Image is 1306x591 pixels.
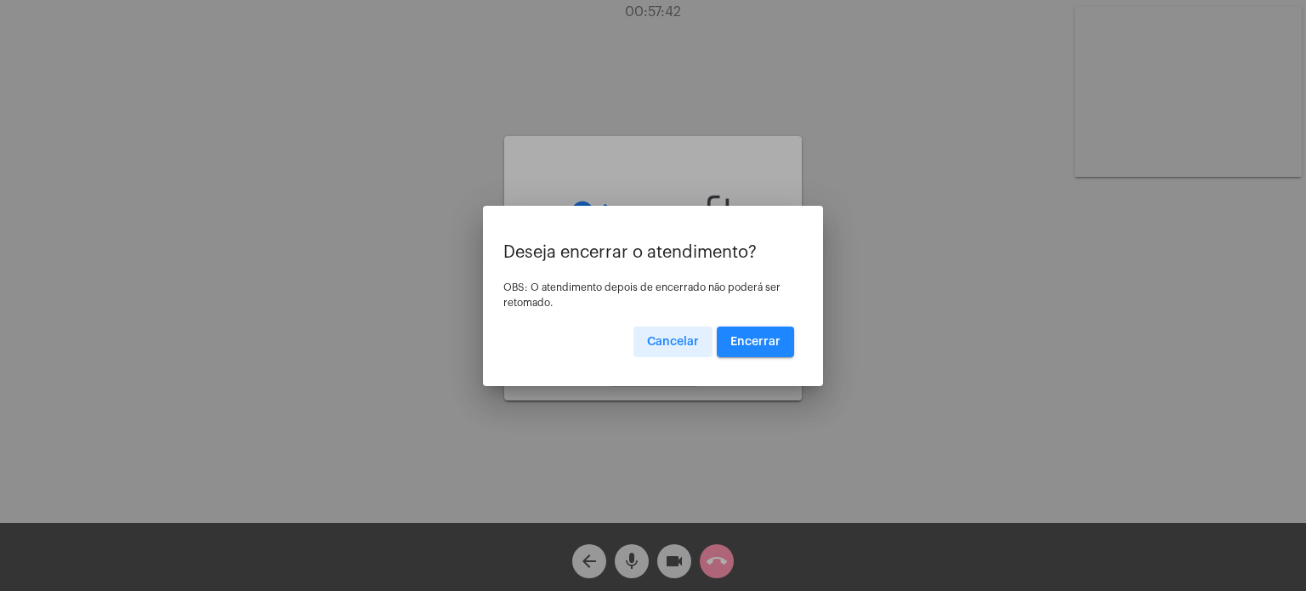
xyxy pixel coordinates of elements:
button: Cancelar [633,327,713,357]
p: Deseja encerrar o atendimento? [503,243,803,262]
button: Encerrar [717,327,794,357]
span: Cancelar [647,336,699,348]
span: OBS: O atendimento depois de encerrado não poderá ser retomado. [503,282,781,308]
span: Encerrar [730,336,781,348]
